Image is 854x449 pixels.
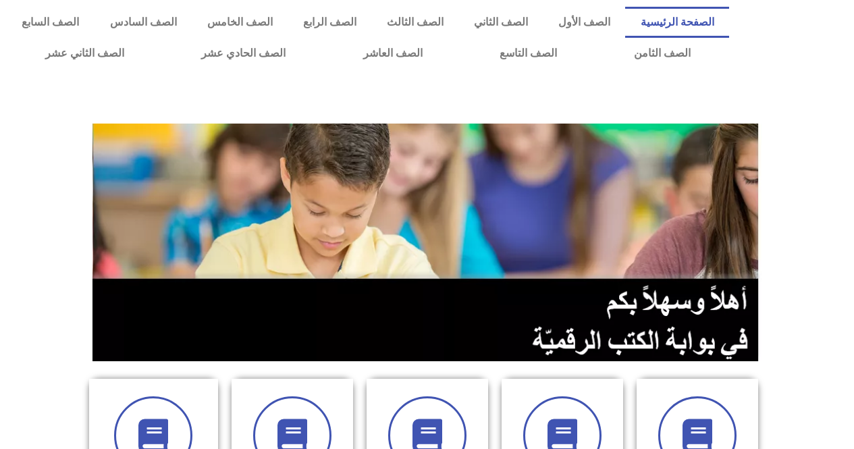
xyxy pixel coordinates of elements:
a: الصف الثاني [458,7,543,38]
a: الصف الحادي عشر [163,38,324,69]
a: الصف الأول [543,7,625,38]
a: الصف الخامس [192,7,288,38]
a: الصف السادس [95,7,192,38]
a: الصفحة الرئيسية [625,7,729,38]
a: الصف الرابع [288,7,371,38]
a: الصف الثالث [371,7,458,38]
a: الصف الثاني عشر [7,38,163,69]
a: الصف التاسع [461,38,595,69]
a: الصف السابع [7,7,95,38]
a: الصف العاشر [325,38,461,69]
a: الصف الثامن [595,38,729,69]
